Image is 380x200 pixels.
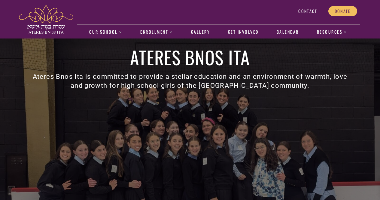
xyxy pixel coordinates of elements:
[29,48,352,66] h1: Ateres Bnos Ita
[29,72,352,90] h3: Ateres Bnos Ita is committed to provide a stellar education and an environment of warmth, love an...
[86,25,125,39] a: Our School
[298,8,317,14] span: Contact
[225,25,262,39] a: Get Involved
[188,25,213,39] a: Gallery
[292,6,324,16] a: Contact
[328,6,357,16] a: Donate
[314,25,350,39] a: Resources
[335,8,351,14] span: Donate
[19,5,73,34] img: ateres
[273,25,302,39] a: Calendar
[137,25,176,39] a: Enrollment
